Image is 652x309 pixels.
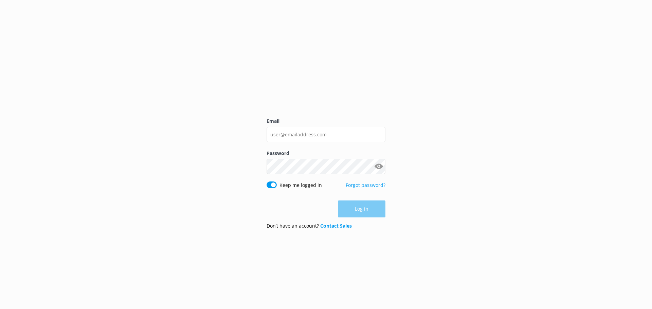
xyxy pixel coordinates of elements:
label: Keep me logged in [279,181,322,189]
button: Show password [372,160,385,173]
label: Email [267,117,385,125]
label: Password [267,150,385,157]
a: Forgot password? [346,182,385,188]
a: Contact Sales [320,223,352,229]
p: Don’t have an account? [267,222,352,230]
input: user@emailaddress.com [267,127,385,142]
